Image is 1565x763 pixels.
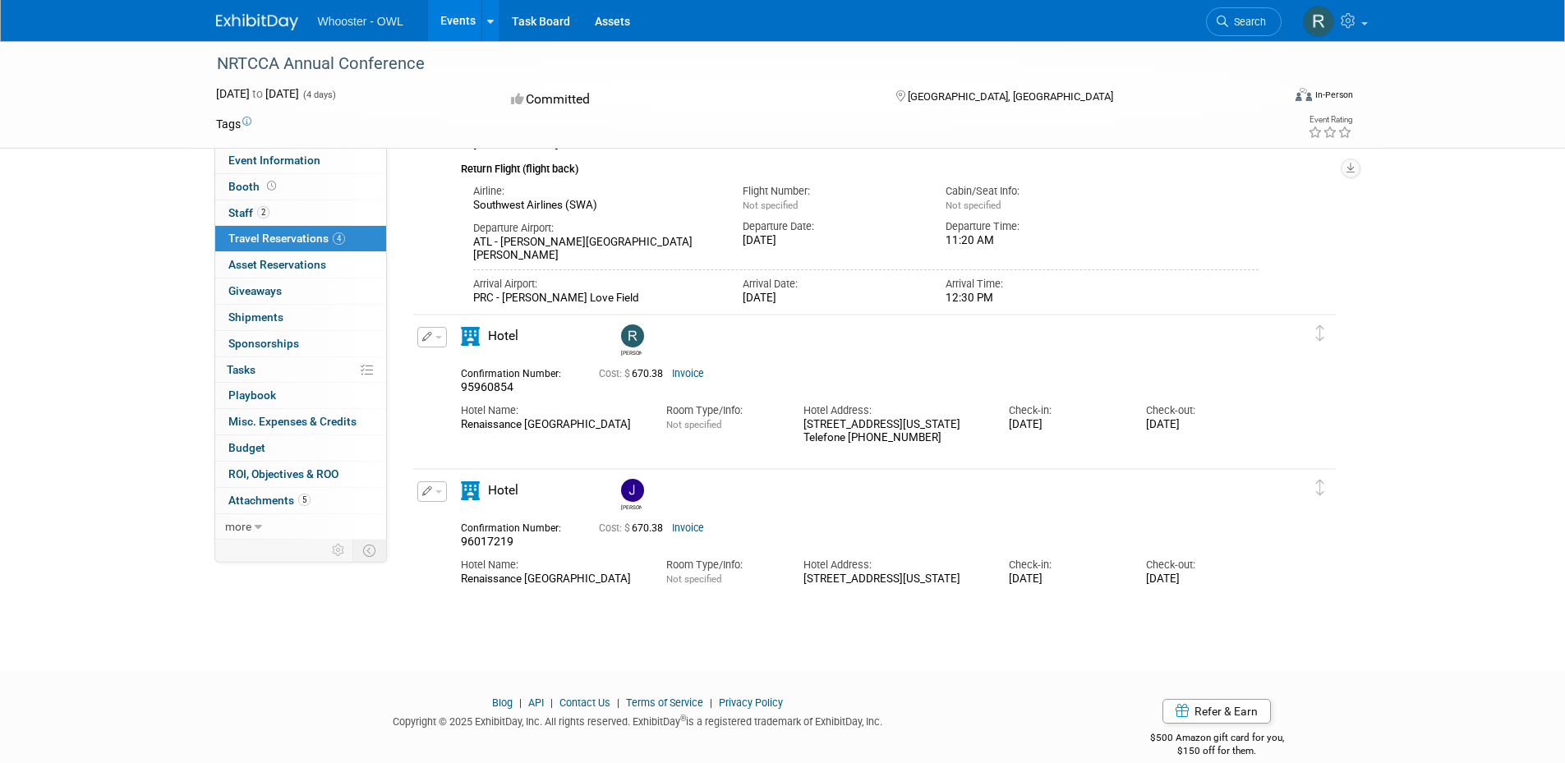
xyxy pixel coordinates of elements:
[461,481,480,500] i: Hotel
[228,441,265,454] span: Budget
[473,184,719,199] div: Airline:
[228,337,299,350] span: Sponsorships
[215,514,386,540] a: more
[946,277,1124,292] div: Arrival Time:
[461,327,480,346] i: Hotel
[546,696,557,709] span: |
[559,696,610,709] a: Contact Us
[215,226,386,251] a: Travel Reservations4
[461,363,574,380] div: Confirmation Number:
[743,184,921,199] div: Flight Number:
[743,277,921,292] div: Arrival Date:
[515,696,526,709] span: |
[1314,89,1353,101] div: In-Person
[492,696,513,709] a: Blog
[1316,480,1324,496] i: Click and drag to move item
[352,540,386,561] td: Toggle Event Tabs
[228,467,338,480] span: ROI, Objectives & ROO
[599,368,632,379] span: Cost: $
[621,479,644,502] img: James Justus
[617,324,646,356] div: Robert Dugan
[528,696,544,709] a: API
[599,522,632,534] span: Cost: $
[666,573,721,585] span: Not specified
[228,494,311,507] span: Attachments
[473,236,719,264] div: ATL - [PERSON_NAME][GEOGRAPHIC_DATA][PERSON_NAME]
[216,116,251,132] td: Tags
[617,479,646,511] div: James Justus
[621,502,642,511] div: James Justus
[666,419,721,430] span: Not specified
[672,368,704,379] a: Invoice
[228,154,320,167] span: Event Information
[215,331,386,356] a: Sponsorships
[946,234,1124,248] div: 11:20 AM
[333,232,345,245] span: 4
[946,219,1124,234] div: Departure Time:
[666,558,779,572] div: Room Type/Info:
[666,403,779,418] div: Room Type/Info:
[1146,558,1259,572] div: Check-out:
[506,85,869,114] div: Committed
[264,180,279,192] span: Booth not reserved yet
[216,14,298,30] img: ExhibitDay
[488,483,518,498] span: Hotel
[680,714,686,723] sup: ®
[325,540,353,561] td: Personalize Event Tab Strip
[228,284,282,297] span: Giveaways
[228,415,357,428] span: Misc. Expenses & Credits
[216,710,1061,729] div: Copyright © 2025 ExhibitDay, Inc. All rights reserved. ExhibitDay is a registered trademark of Ex...
[215,435,386,461] a: Budget
[318,15,403,28] span: Whooster - OWL
[215,357,386,383] a: Tasks
[227,363,255,376] span: Tasks
[215,462,386,487] a: ROI, Objectives & ROO
[228,258,326,271] span: Asset Reservations
[1316,325,1324,342] i: Click and drag to move item
[257,206,269,218] span: 2
[1228,16,1266,28] span: Search
[946,292,1124,306] div: 12:30 PM
[1185,85,1354,110] div: Event Format
[211,49,1257,79] div: NRTCCA Annual Conference
[1303,6,1334,37] img: Robert Dugan
[946,200,1001,211] span: Not specified
[250,87,265,100] span: to
[461,403,642,418] div: Hotel Name:
[599,368,670,379] span: 670.38
[473,277,719,292] div: Arrival Airport:
[1162,699,1271,724] a: Refer & Earn
[1084,720,1350,758] div: $500 Amazon gift card for you,
[228,310,283,324] span: Shipments
[461,418,642,432] div: Renaissance [GEOGRAPHIC_DATA]
[803,418,984,446] div: [STREET_ADDRESS][US_STATE] Telefone [PHONE_NUMBER]
[1009,558,1121,572] div: Check-in:
[461,517,574,535] div: Confirmation Number:
[215,278,386,304] a: Giveaways
[706,696,716,709] span: |
[473,199,719,213] div: Southwest Airlines (SWA)
[1296,88,1312,101] img: Format-Inperson.png
[719,696,783,709] a: Privacy Policy
[1146,403,1259,418] div: Check-out:
[228,206,269,219] span: Staff
[228,232,345,245] span: Travel Reservations
[626,696,703,709] a: Terms of Service
[672,522,704,534] a: Invoice
[621,347,642,356] div: Robert Dugan
[1146,418,1259,432] div: [DATE]
[461,572,642,586] div: Renaissance [GEOGRAPHIC_DATA]
[803,403,984,418] div: Hotel Address:
[461,380,513,393] span: 95960854
[743,200,798,211] span: Not specified
[743,234,921,248] div: [DATE]
[621,324,644,347] img: Robert Dugan
[228,388,276,402] span: Playbook
[215,200,386,226] a: Staff2
[1146,572,1259,586] div: [DATE]
[1206,7,1282,36] a: Search
[613,696,624,709] span: |
[215,383,386,408] a: Playbook
[488,329,518,343] span: Hotel
[1308,116,1352,124] div: Event Rating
